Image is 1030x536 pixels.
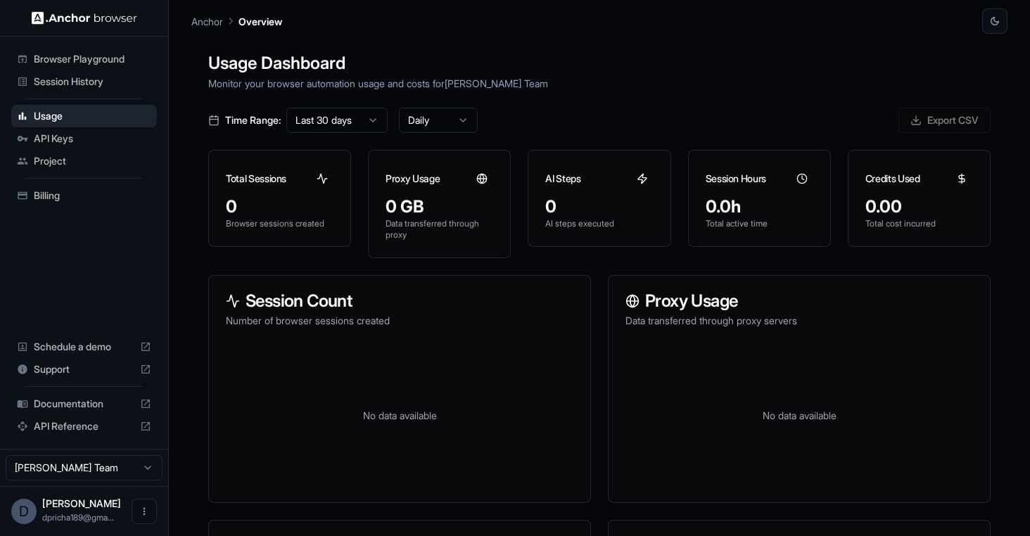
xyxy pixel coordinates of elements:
[865,218,973,229] p: Total cost incurred
[386,218,493,241] p: Data transferred through proxy
[226,172,286,186] h3: Total Sessions
[625,293,973,310] h3: Proxy Usage
[625,314,973,328] p: Data transferred through proxy servers
[706,218,813,229] p: Total active time
[42,512,114,523] span: dpricha189@gmail.com
[545,172,580,186] h3: AI Steps
[706,196,813,218] div: 0.0h
[11,415,157,438] div: API Reference
[34,75,151,89] span: Session History
[11,393,157,415] div: Documentation
[11,127,157,150] div: API Keys
[11,184,157,207] div: Billing
[34,419,134,433] span: API Reference
[865,172,920,186] h3: Credits Used
[34,109,151,123] span: Usage
[226,314,573,328] p: Number of browser sessions created
[11,336,157,358] div: Schedule a demo
[11,499,37,524] div: D
[191,14,223,29] p: Anchor
[208,51,991,76] h1: Usage Dashboard
[34,189,151,203] span: Billing
[191,13,282,29] nav: breadcrumb
[239,14,282,29] p: Overview
[545,218,653,229] p: AI steps executed
[625,345,973,485] div: No data available
[34,397,134,411] span: Documentation
[34,52,151,66] span: Browser Playground
[11,358,157,381] div: Support
[226,345,573,485] div: No data available
[386,172,440,186] h3: Proxy Usage
[225,113,281,127] span: Time Range:
[11,150,157,172] div: Project
[34,132,151,146] span: API Keys
[226,218,333,229] p: Browser sessions created
[11,70,157,93] div: Session History
[545,196,653,218] div: 0
[226,196,333,218] div: 0
[11,105,157,127] div: Usage
[386,196,493,218] div: 0 GB
[34,362,134,376] span: Support
[32,11,137,25] img: Anchor Logo
[132,499,157,524] button: Open menu
[42,497,121,509] span: David Richards
[865,196,973,218] div: 0.00
[226,293,573,310] h3: Session Count
[208,76,991,91] p: Monitor your browser automation usage and costs for [PERSON_NAME] Team
[706,172,766,186] h3: Session Hours
[34,340,134,354] span: Schedule a demo
[11,48,157,70] div: Browser Playground
[34,154,151,168] span: Project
